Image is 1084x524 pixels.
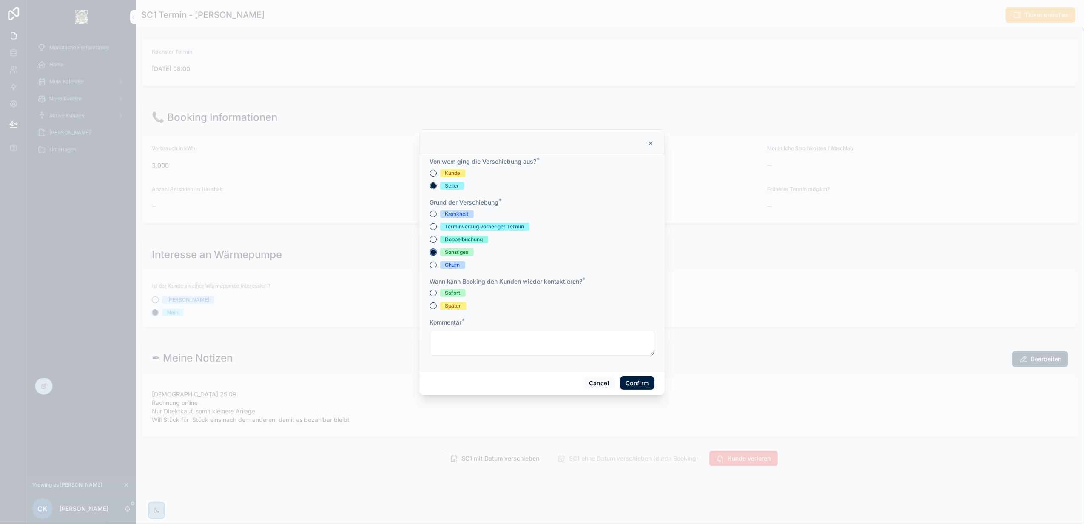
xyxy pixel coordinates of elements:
button: Cancel [583,376,615,390]
span: Grund der Verschiebung [430,199,499,206]
div: Terminverzug vorheriger Termin [445,223,524,231]
span: Kommentar [430,319,462,326]
div: Sofort [445,289,461,297]
div: Churn [445,261,460,269]
div: Krankheit [445,210,469,218]
button: Confirm [620,376,654,390]
div: Seller [445,182,459,190]
div: Kunde [445,169,461,177]
div: Doppelbuchung [445,236,483,243]
span: Von wem ging die Verschiebung aus? [430,158,537,165]
div: Sonstiges [445,248,469,256]
span: Wann kann Booking den Kunden wieder kontakti﻿eren? [430,278,583,285]
div: Später [445,302,461,310]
